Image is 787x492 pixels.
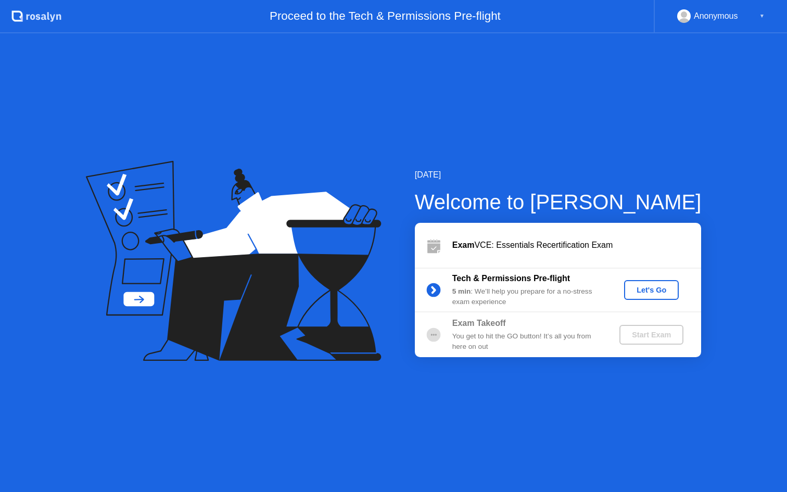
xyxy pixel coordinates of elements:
b: Tech & Permissions Pre-flight [452,274,570,283]
div: Start Exam [624,331,679,339]
div: VCE: Essentials Recertification Exam [452,239,701,251]
b: 5 min [452,287,471,295]
div: You get to hit the GO button! It’s all you from here on out [452,331,602,352]
div: Anonymous [694,9,738,23]
button: Start Exam [619,325,683,345]
div: : We’ll help you prepare for a no-stress exam experience [452,286,602,308]
div: Let's Go [628,286,675,294]
div: [DATE] [415,169,702,181]
b: Exam Takeoff [452,319,506,327]
b: Exam [452,241,475,249]
button: Let's Go [624,280,679,300]
div: Welcome to [PERSON_NAME] [415,186,702,218]
div: ▼ [759,9,765,23]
